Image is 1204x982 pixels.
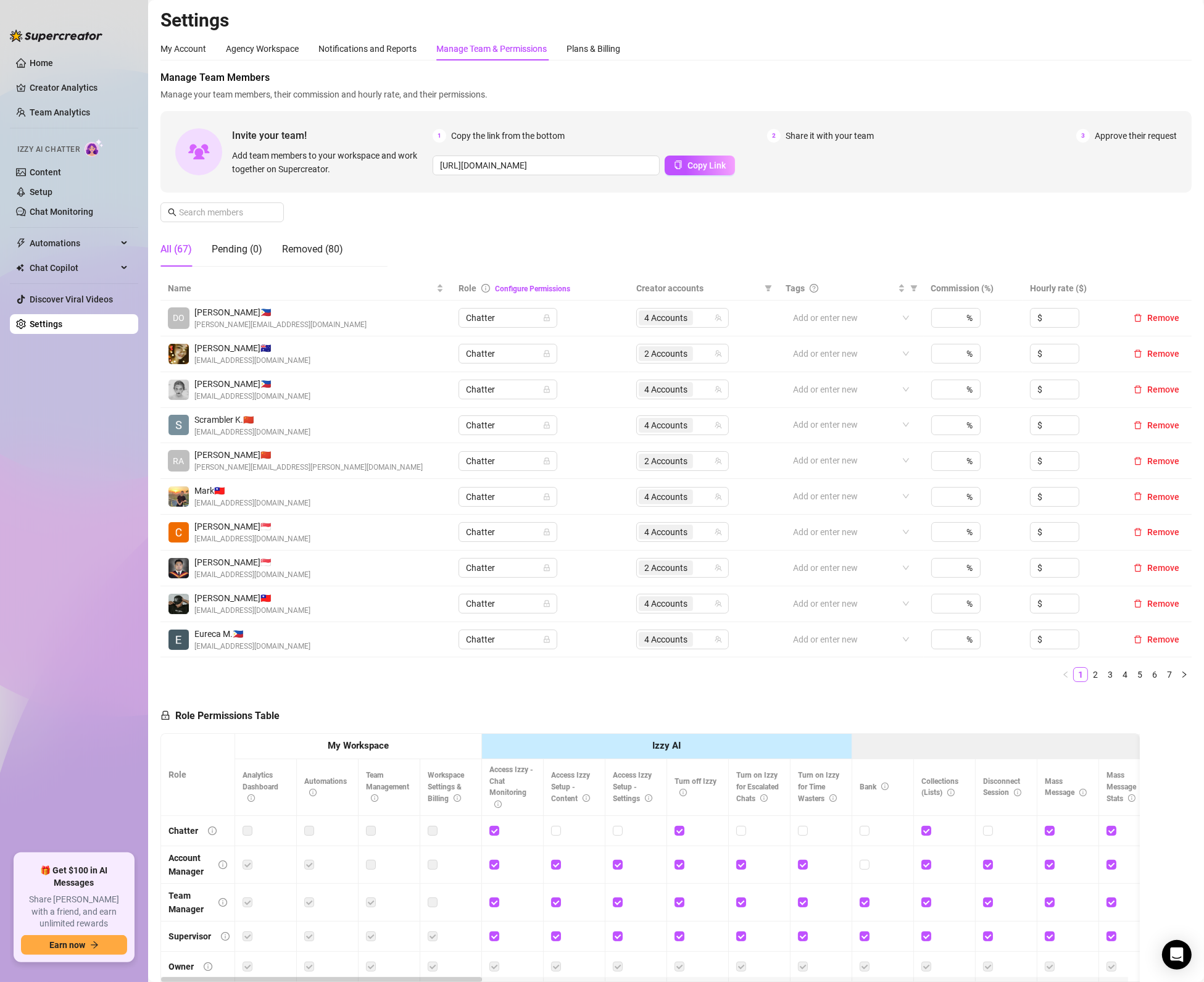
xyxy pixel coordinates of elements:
span: 2 Accounts [644,561,687,575]
span: [PERSON_NAME] 🇦🇺 [194,341,310,355]
span: info-circle [829,794,837,802]
span: [EMAIL_ADDRESS][DOMAIN_NAME] [194,605,310,617]
span: Remove [1147,349,1179,359]
span: lock [543,386,550,393]
input: Search members [179,206,267,219]
span: [EMAIL_ADDRESS][DOMAIN_NAME] [194,355,310,367]
span: Remove [1147,599,1179,609]
span: info-circle [583,794,590,802]
span: 🎁 Get $100 in AI Messages [21,865,127,889]
span: [EMAIL_ADDRESS][DOMAIN_NAME] [194,497,310,509]
div: Manage Team & Permissions [436,42,547,56]
span: 4 Accounts [644,525,687,539]
button: Remove [1129,489,1184,504]
span: 4 Accounts [644,633,687,646]
li: 1 [1073,667,1088,682]
a: Team Analytics [30,107,90,117]
span: team [715,422,722,429]
span: lock [543,600,550,607]
span: filter [908,279,920,298]
img: Charlotte Acogido [168,522,189,543]
span: Mass Message Stats [1106,771,1136,803]
a: 3 [1103,668,1117,681]
span: Approve their request [1095,129,1177,143]
a: Setup [30,187,52,197]
span: Disconnect Session [983,777,1021,797]
span: Collections (Lists) [921,777,958,797]
span: team [715,528,722,536]
span: 2 Accounts [644,454,687,468]
span: info-circle [1128,794,1135,802]
span: Team Management [366,771,409,803]
a: 1 [1074,668,1087,681]
span: delete [1134,314,1142,322]
a: Discover Viral Videos [30,294,113,304]
h2: Settings [160,9,1192,32]
span: [EMAIL_ADDRESS][DOMAIN_NAME] [194,533,310,545]
span: delete [1134,635,1142,644]
span: Eureca M. 🇵🇭 [194,627,310,641]
span: 4 Accounts [639,489,693,504]
a: Creator Analytics [30,78,128,98]
img: AI Chatter [85,139,104,157]
span: Remove [1147,635,1179,644]
li: 4 [1118,667,1132,682]
span: info-circle [481,284,490,293]
span: Role [459,283,476,293]
button: Remove [1129,632,1184,647]
span: info-circle [881,783,889,790]
span: lock [543,636,550,643]
span: left [1062,671,1069,678]
span: Access Izzy Setup - Settings [613,771,652,803]
span: info-circle [221,932,230,941]
button: Remove [1129,596,1184,611]
span: 4 Accounts [644,418,687,432]
span: Workspace Settings & Billing [428,771,464,803]
span: Chatter [466,452,550,470]
span: lock [543,350,550,357]
span: team [715,636,722,643]
th: Commission (%) [924,277,1023,301]
div: Plans & Billing [567,42,620,56]
span: Turn on Izzy for Time Wasters [798,771,839,803]
span: Chatter [466,594,550,613]
span: 2 Accounts [639,346,693,361]
span: delete [1134,599,1142,608]
a: 7 [1163,668,1176,681]
span: team [715,314,722,322]
span: DO [173,311,185,325]
span: Earn now [49,940,85,950]
span: Remove [1147,527,1179,537]
div: Removed (80) [282,242,343,257]
button: Remove [1129,560,1184,575]
a: 5 [1133,668,1147,681]
a: Chat Monitoring [30,207,93,217]
div: My Account [160,42,206,56]
img: Audrey Elaine [168,380,189,400]
span: team [715,386,722,393]
span: info-circle [494,801,502,808]
li: Next Page [1177,667,1192,682]
span: 4 Accounts [639,596,693,611]
span: thunderbolt [16,238,26,248]
span: Mass Message [1045,777,1087,797]
span: [PERSON_NAME] 🇵🇭 [194,377,310,391]
span: Chatter [466,488,550,506]
span: info-circle [1014,789,1021,796]
span: info-circle [309,789,317,796]
span: Access Izzy Setup - Content [551,771,590,803]
span: Bank [860,783,889,791]
span: info-circle [947,789,955,796]
h5: Role Permissions Table [160,709,280,723]
span: Access Izzy - Chat Monitoring [489,765,533,809]
span: info-circle [247,794,255,802]
img: Scrambler Kawi [168,415,189,435]
span: filter [910,285,918,292]
span: Remove [1147,385,1179,394]
span: info-circle [208,826,217,835]
span: Chatter [466,523,550,541]
span: Creator accounts [636,281,760,295]
span: info-circle [645,794,652,802]
span: Turn off Izzy [675,777,716,797]
div: Team Manager [168,889,209,916]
